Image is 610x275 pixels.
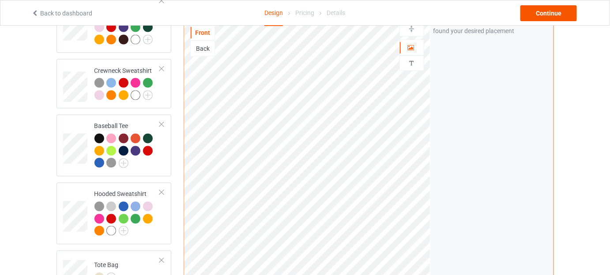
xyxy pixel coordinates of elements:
[327,0,346,25] div: Details
[94,122,160,167] div: Baseball Tee
[191,28,215,37] div: Front
[143,35,153,45] img: svg+xml;base64,PD94bWwgdmVyc2lvbj0iMS4wIiBlbmNvZGluZz0iVVRGLTgiPz4KPHN2ZyB3aWR0aD0iMjJweCIgaGVpZ2...
[191,44,215,53] div: Back
[94,66,160,99] div: Crewneck Sweatshirt
[295,0,314,25] div: Pricing
[520,5,577,21] div: Continue
[433,18,550,35] div: Move and resize the design until you have found your desired placement
[56,115,172,177] div: Baseball Tee
[143,90,153,100] img: svg+xml;base64,PD94bWwgdmVyc2lvbj0iMS4wIiBlbmNvZGluZz0iVVRGLTgiPz4KPHN2ZyB3aWR0aD0iMjJweCIgaGVpZ2...
[56,59,172,109] div: Crewneck Sweatshirt
[407,25,416,33] img: svg%3E%0A
[31,10,92,17] a: Back to dashboard
[56,183,172,245] div: Hooded Sweatshirt
[119,226,128,236] img: svg+xml;base64,PD94bWwgdmVyc2lvbj0iMS4wIiBlbmNvZGluZz0iVVRGLTgiPz4KPHN2ZyB3aWR0aD0iMjJweCIgaGVpZ2...
[106,158,116,168] img: heather_texture.png
[119,158,128,168] img: svg+xml;base64,PD94bWwgdmVyc2lvbj0iMS4wIiBlbmNvZGluZz0iVVRGLTgiPz4KPHN2ZyB3aWR0aD0iMjJweCIgaGVpZ2...
[94,190,160,235] div: Hooded Sweatshirt
[264,0,283,26] div: Design
[407,59,416,68] img: svg%3E%0A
